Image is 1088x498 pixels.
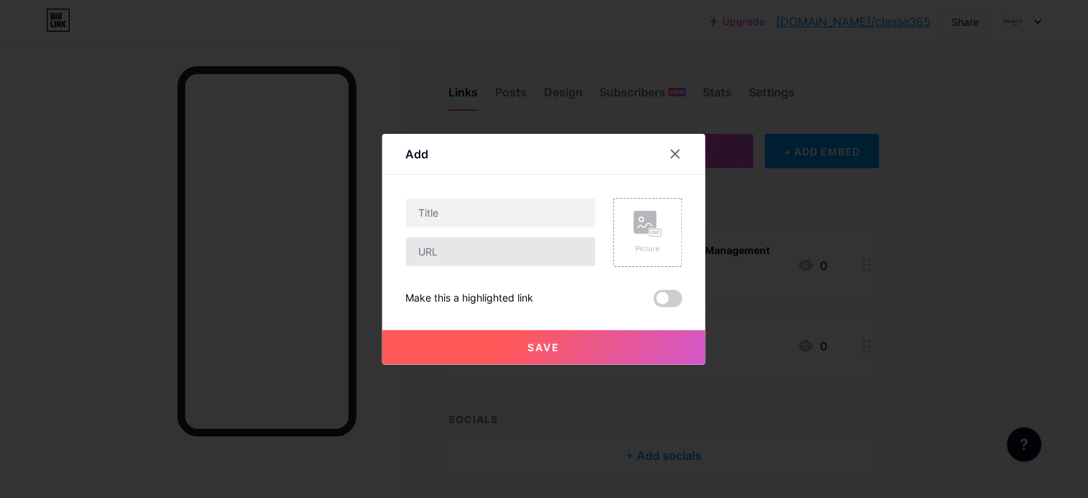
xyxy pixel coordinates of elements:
div: Picture [634,243,663,254]
input: URL [406,237,596,266]
div: Make this a highlighted link [405,290,533,307]
input: Title [406,199,596,227]
div: Add [405,145,428,163]
span: Save [528,341,561,353]
button: Save [382,330,706,365]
